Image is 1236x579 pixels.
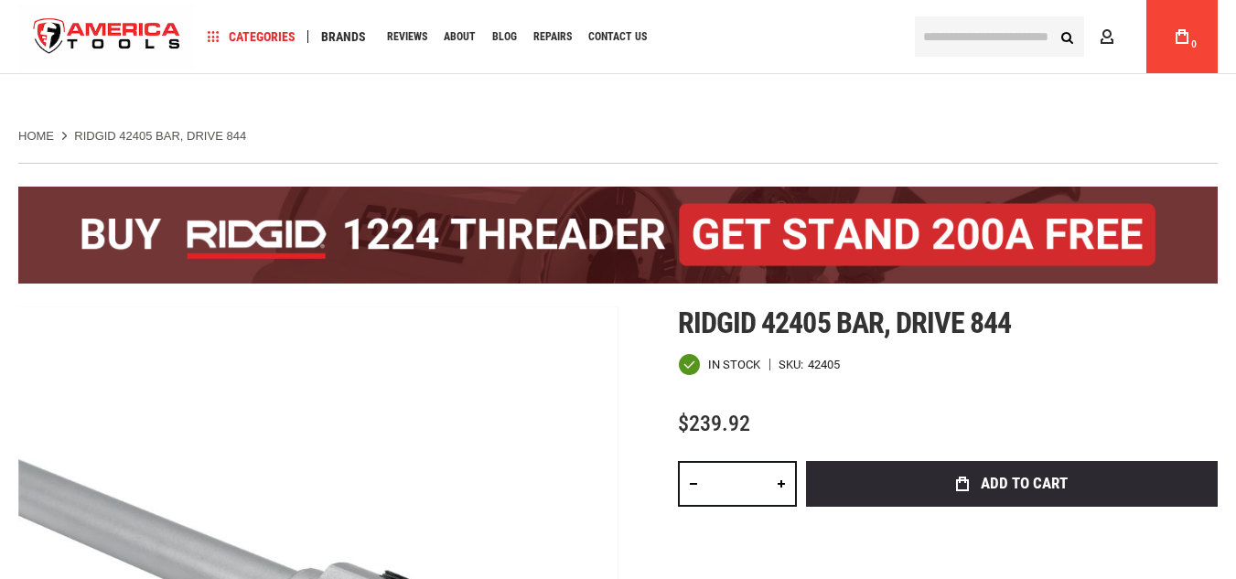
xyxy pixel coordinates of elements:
[808,359,840,370] div: 42405
[199,25,304,49] a: Categories
[1191,39,1197,49] span: 0
[18,128,54,145] a: Home
[484,25,525,49] a: Blog
[588,31,647,42] span: Contact Us
[18,3,196,71] img: America Tools
[74,129,246,143] strong: RIDGID 42405 BAR, DRIVE 844
[533,31,572,42] span: Repairs
[18,187,1218,284] img: BOGO: Buy the RIDGID® 1224 Threader (26092), get the 92467 200A Stand FREE!
[321,30,366,43] span: Brands
[708,359,760,370] span: In stock
[678,306,1011,340] span: Ridgid 42405 bar, drive 844
[444,31,476,42] span: About
[18,3,196,71] a: store logo
[387,31,427,42] span: Reviews
[1049,19,1084,54] button: Search
[806,461,1218,507] button: Add to Cart
[981,476,1068,491] span: Add to Cart
[379,25,435,49] a: Reviews
[435,25,484,49] a: About
[678,411,750,436] span: $239.92
[779,359,808,370] strong: SKU
[208,30,296,43] span: Categories
[492,31,517,42] span: Blog
[678,353,760,376] div: Availability
[313,25,374,49] a: Brands
[525,25,580,49] a: Repairs
[580,25,655,49] a: Contact Us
